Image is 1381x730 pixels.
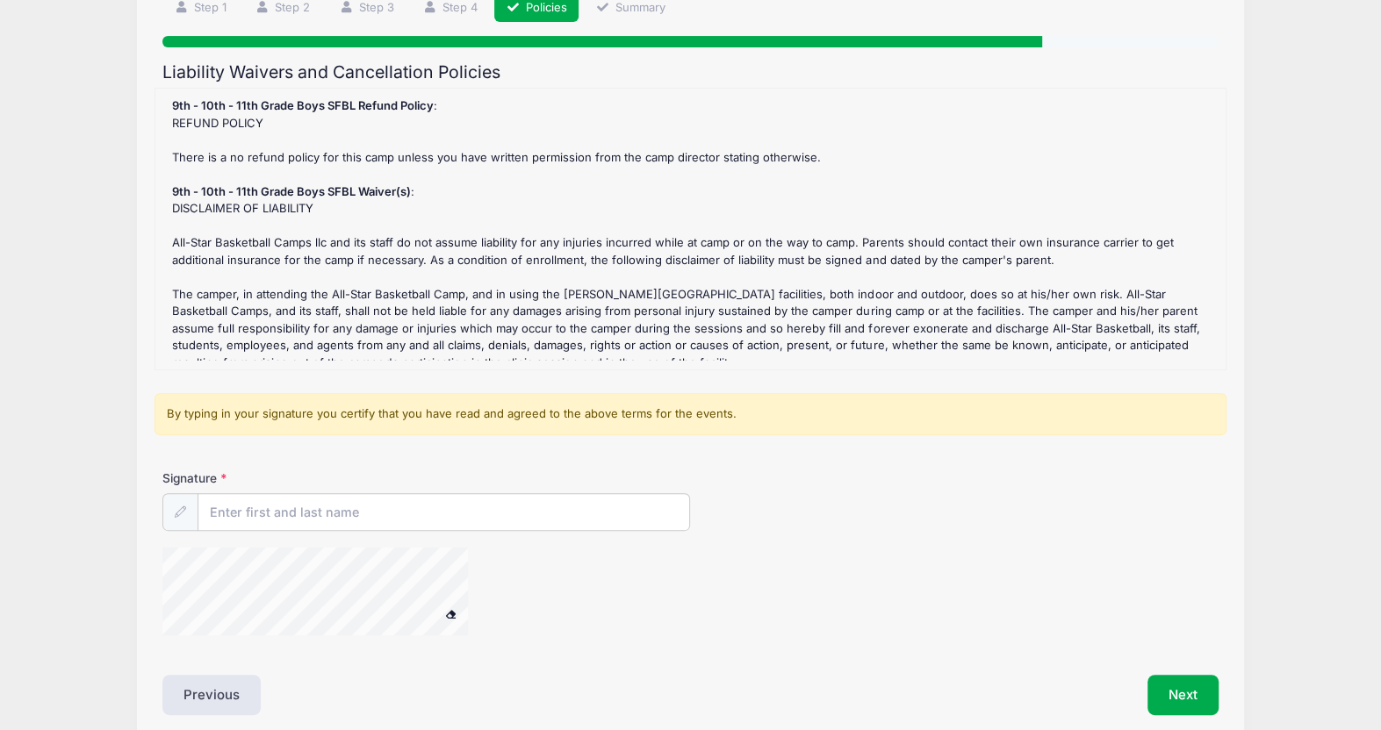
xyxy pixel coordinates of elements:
label: Signature [162,469,427,487]
div: : REFUND POLICY There is a no refund policy for this camp unless you have written permission from... [164,97,1218,361]
h2: Liability Waivers and Cancellation Policies [162,62,1218,82]
button: Next [1147,675,1219,715]
input: Enter first and last name [198,493,690,531]
button: Previous [162,675,261,715]
strong: 9th - 10th - 11th Grade Boys SFBL Refund Policy [172,98,434,112]
div: By typing in your signature you certify that you have read and agreed to the above terms for the ... [155,393,1227,435]
strong: 9th - 10th - 11th Grade Boys SFBL Waiver(s) [172,184,411,198]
